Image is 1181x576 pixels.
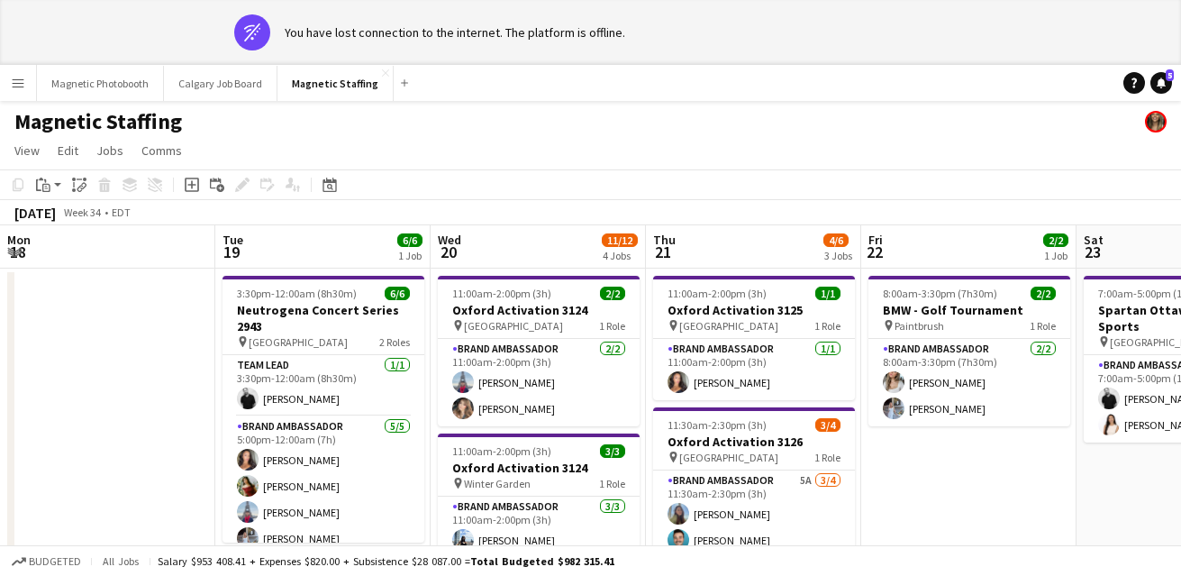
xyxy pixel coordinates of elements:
[1166,69,1174,81] span: 5
[1145,111,1167,133] app-user-avatar: Bianca Fantauzzi
[1031,287,1056,300] span: 2/2
[223,302,424,334] h3: Neutrogena Concert Series 2943
[814,451,840,464] span: 1 Role
[653,339,855,400] app-card-role: Brand Ambassador1/111:00am-2:00pm (3h)[PERSON_NAME]
[868,302,1070,318] h3: BMW - Golf Tournament
[452,444,551,458] span: 11:00am-2:00pm (3h)
[823,233,849,247] span: 4/6
[398,249,422,262] div: 1 Job
[223,276,424,543] app-job-card: 3:30pm-12:00am (8h30m) (Wed)6/6Neutrogena Concert Series 2943 [GEOGRAPHIC_DATA]2 RolesTeam Lead1/...
[220,242,243,262] span: 19
[223,355,424,416] app-card-role: Team Lead1/13:30pm-12:00am (8h30m)[PERSON_NAME]
[112,206,131,219] div: EDT
[285,24,625,41] div: You have lost connection to the internet. The platform is offline.
[1043,233,1068,247] span: 2/2
[814,319,840,333] span: 1 Role
[223,232,243,248] span: Tue
[438,302,640,318] h3: Oxford Activation 3124
[237,287,385,300] span: 3:30pm-12:00am (8h30m) (Wed)
[134,139,189,162] a: Comms
[868,339,1070,426] app-card-role: Brand Ambassador2/28:00am-3:30pm (7h30m)[PERSON_NAME][PERSON_NAME]
[435,242,461,262] span: 20
[653,276,855,400] app-job-card: 11:00am-2:00pm (3h)1/1Oxford Activation 3125 [GEOGRAPHIC_DATA]1 RoleBrand Ambassador1/111:00am-2:...
[14,142,40,159] span: View
[164,66,277,101] button: Calgary Job Board
[89,139,131,162] a: Jobs
[600,444,625,458] span: 3/3
[99,554,142,568] span: All jobs
[96,142,123,159] span: Jobs
[438,339,640,426] app-card-role: Brand Ambassador2/211:00am-2:00pm (3h)[PERSON_NAME][PERSON_NAME]
[9,552,84,571] button: Budgeted
[141,142,182,159] span: Comms
[158,554,614,568] div: Salary $953 408.41 + Expenses $820.00 + Subsistence $28 087.00 =
[653,434,855,450] h3: Oxford Activation 3126
[379,335,410,349] span: 2 Roles
[895,319,944,333] span: Paintbrush
[50,139,86,162] a: Edit
[824,249,852,262] div: 3 Jobs
[397,233,422,247] span: 6/6
[452,287,551,300] span: 11:00am-2:00pm (3h)
[29,555,81,568] span: Budgeted
[464,477,531,490] span: Winter Garden
[679,319,778,333] span: [GEOGRAPHIC_DATA]
[1081,242,1104,262] span: 23
[1044,249,1067,262] div: 1 Job
[1084,232,1104,248] span: Sat
[59,206,104,219] span: Week 34
[868,232,883,248] span: Fri
[883,287,997,300] span: 8:00am-3:30pm (7h30m)
[438,232,461,248] span: Wed
[470,554,614,568] span: Total Budgeted $982 315.41
[249,335,348,349] span: [GEOGRAPHIC_DATA]
[5,242,31,262] span: 18
[600,287,625,300] span: 2/2
[277,66,394,101] button: Magnetic Staffing
[464,319,563,333] span: [GEOGRAPHIC_DATA]
[868,276,1070,426] app-job-card: 8:00am-3:30pm (7h30m)2/2BMW - Golf Tournament Paintbrush1 RoleBrand Ambassador2/28:00am-3:30pm (7...
[599,477,625,490] span: 1 Role
[37,66,164,101] button: Magnetic Photobooth
[815,287,840,300] span: 1/1
[438,276,640,426] app-job-card: 11:00am-2:00pm (3h)2/2Oxford Activation 3124 [GEOGRAPHIC_DATA]1 RoleBrand Ambassador2/211:00am-2:...
[7,139,47,162] a: View
[58,142,78,159] span: Edit
[1030,319,1056,333] span: 1 Role
[815,418,840,432] span: 3/4
[650,242,676,262] span: 21
[668,418,767,432] span: 11:30am-2:30pm (3h)
[14,108,182,135] h1: Magnetic Staffing
[14,204,56,222] div: [DATE]
[679,451,778,464] span: [GEOGRAPHIC_DATA]
[385,287,410,300] span: 6/6
[599,319,625,333] span: 1 Role
[1150,72,1172,94] a: 5
[653,302,855,318] h3: Oxford Activation 3125
[7,232,31,248] span: Mon
[603,249,637,262] div: 4 Jobs
[866,242,883,262] span: 22
[668,287,767,300] span: 11:00am-2:00pm (3h)
[653,232,676,248] span: Thu
[602,233,638,247] span: 11/12
[438,460,640,476] h3: Oxford Activation 3124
